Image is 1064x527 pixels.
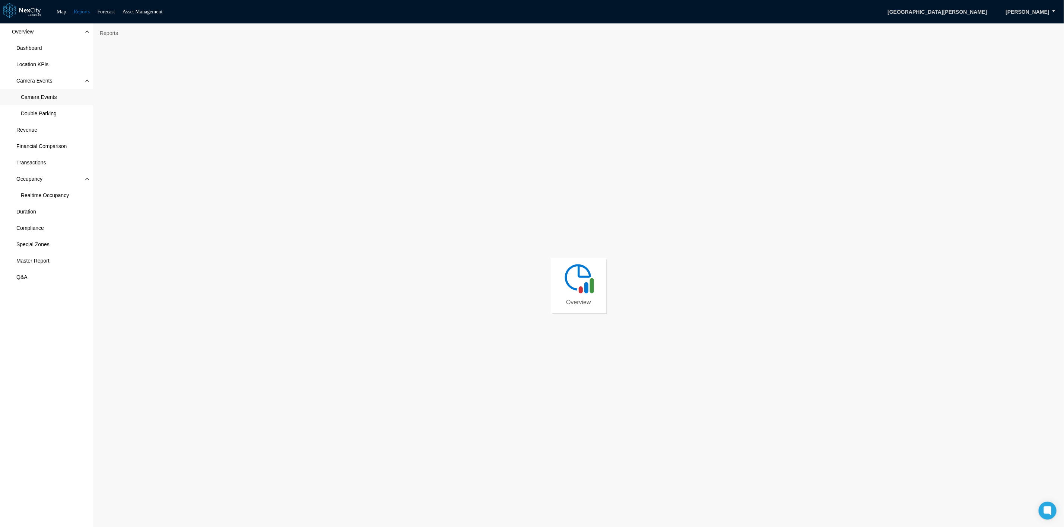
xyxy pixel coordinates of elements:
[16,241,50,248] span: Special Zones
[16,61,48,68] span: Location KPIs
[16,77,52,84] span: Camera Events
[12,28,34,35] span: Overview
[97,27,121,39] span: Reports
[123,9,163,15] a: Asset Management
[97,9,115,15] a: Forecast
[16,44,42,52] span: Dashboard
[562,261,595,295] img: revenue
[16,224,44,232] span: Compliance
[551,258,607,314] a: Overview
[16,159,46,166] span: Transactions
[880,6,995,18] span: [GEOGRAPHIC_DATA][PERSON_NAME]
[16,257,50,264] span: Master Report
[16,142,67,150] span: Financial Comparison
[74,9,90,15] a: Reports
[998,6,1057,18] button: [PERSON_NAME]
[1006,8,1049,16] span: [PERSON_NAME]
[16,175,42,183] span: Occupancy
[57,9,66,15] a: Map
[16,273,28,281] span: Q&A
[21,93,57,101] span: Camera Events
[16,208,36,215] span: Duration
[21,110,57,117] span: Double Parking
[16,126,37,134] span: Revenue
[566,299,591,306] span: Overview
[21,192,69,199] span: Realtime Occupancy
